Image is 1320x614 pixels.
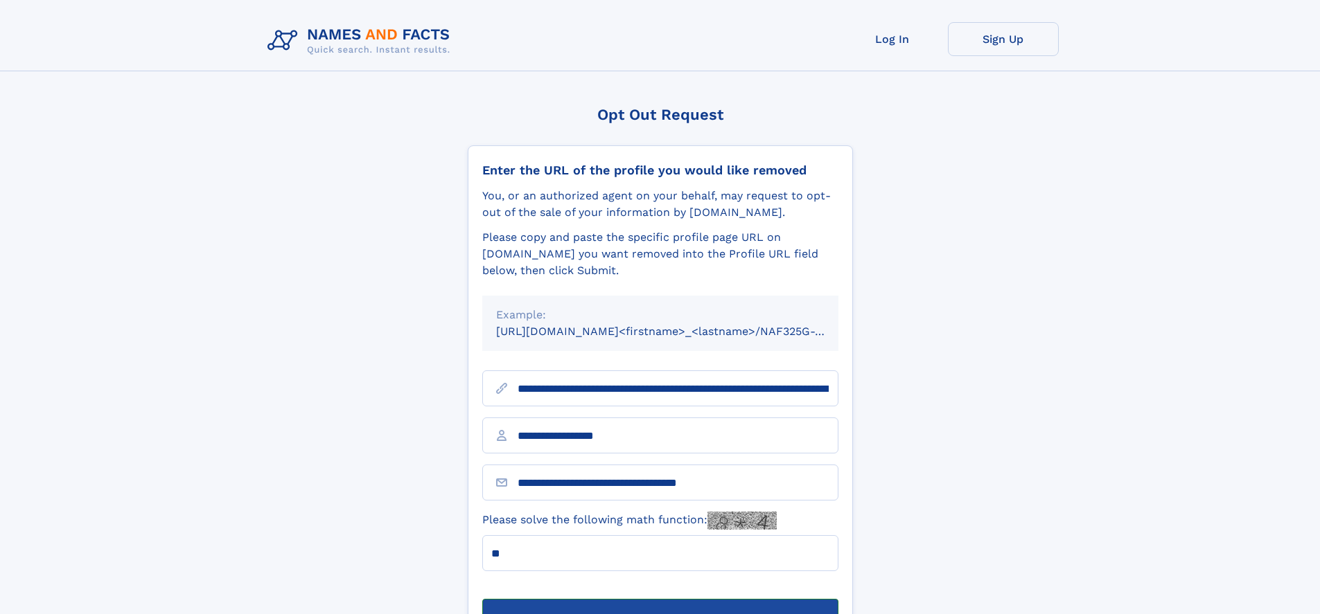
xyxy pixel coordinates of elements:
[496,325,865,338] small: [URL][DOMAIN_NAME]<firstname>_<lastname>/NAF325G-xxxxxxxx
[948,22,1059,56] a: Sign Up
[468,106,853,123] div: Opt Out Request
[482,163,838,178] div: Enter the URL of the profile you would like removed
[837,22,948,56] a: Log In
[482,512,777,530] label: Please solve the following math function:
[262,22,461,60] img: Logo Names and Facts
[482,188,838,221] div: You, or an authorized agent on your behalf, may request to opt-out of the sale of your informatio...
[482,229,838,279] div: Please copy and paste the specific profile page URL on [DOMAIN_NAME] you want removed into the Pr...
[496,307,825,323] div: Example:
